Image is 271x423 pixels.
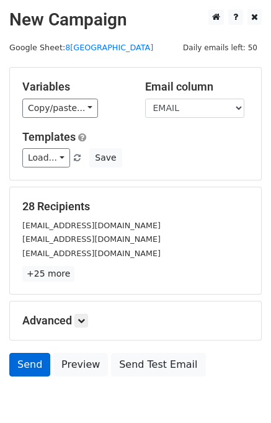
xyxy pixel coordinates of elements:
span: Daily emails left: 50 [179,41,262,55]
a: 8[GEOGRAPHIC_DATA] [65,43,153,52]
h5: Variables [22,80,127,94]
a: Copy/paste... [22,99,98,118]
h5: Email column [145,80,249,94]
div: 聊天小工具 [209,363,271,423]
h2: New Campaign [9,9,262,30]
a: Load... [22,148,70,167]
a: Send Test Email [111,353,205,376]
small: [EMAIL_ADDRESS][DOMAIN_NAME] [22,249,161,258]
a: +25 more [22,266,74,282]
a: Preview [53,353,108,376]
a: Templates [22,130,76,143]
a: Daily emails left: 50 [179,43,262,52]
small: Google Sheet: [9,43,153,52]
h5: 28 Recipients [22,200,249,213]
iframe: Chat Widget [209,363,271,423]
small: [EMAIL_ADDRESS][DOMAIN_NAME] [22,221,161,230]
h5: Advanced [22,314,249,327]
small: [EMAIL_ADDRESS][DOMAIN_NAME] [22,234,161,244]
button: Save [89,148,122,167]
a: Send [9,353,50,376]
